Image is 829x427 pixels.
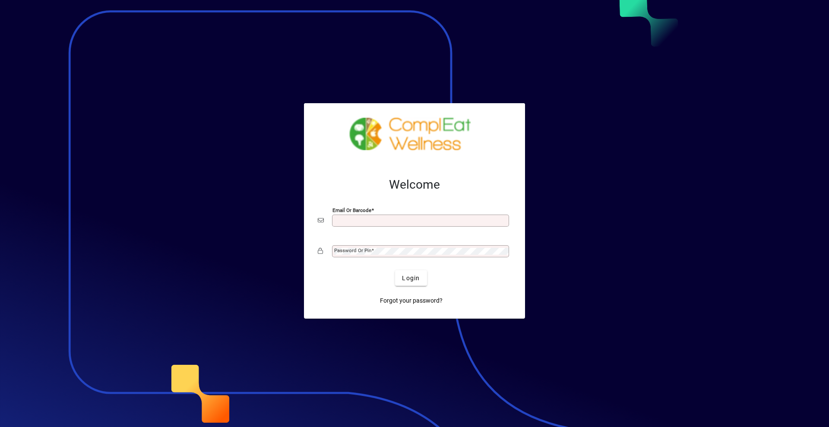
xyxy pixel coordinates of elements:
[402,274,420,283] span: Login
[318,177,511,192] h2: Welcome
[395,270,427,286] button: Login
[377,293,446,308] a: Forgot your password?
[380,296,443,305] span: Forgot your password?
[332,207,371,213] mat-label: Email or Barcode
[334,247,371,253] mat-label: Password or Pin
